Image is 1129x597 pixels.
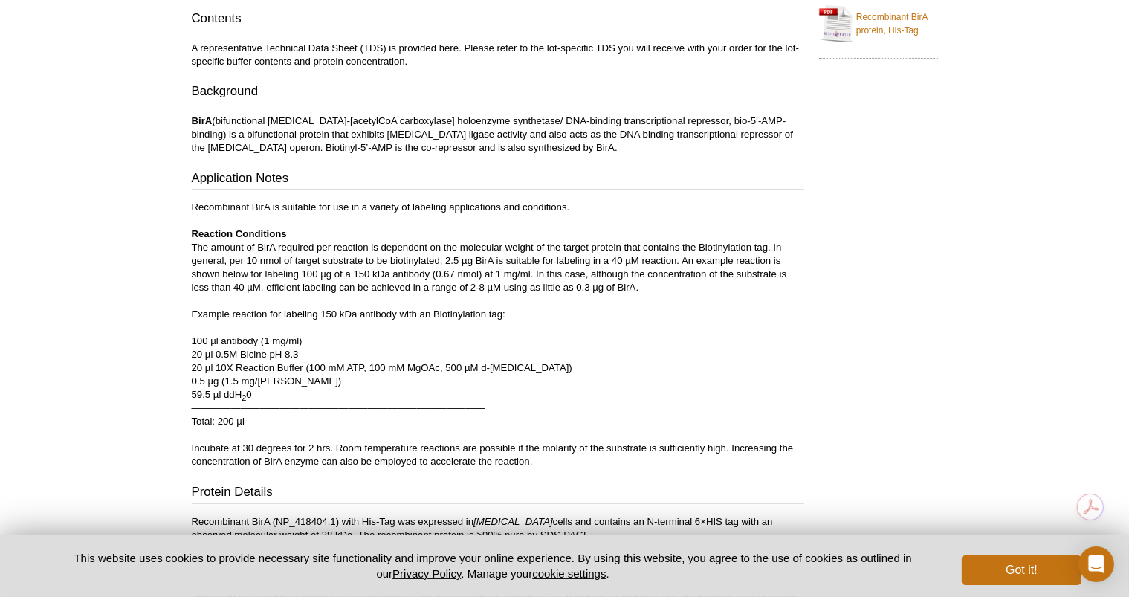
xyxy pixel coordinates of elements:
[192,10,804,30] h3: Contents
[819,1,938,46] a: Recombinant BirA protein, His-Tag
[192,114,804,155] p: (bifunctional [MEDICAL_DATA]-[acetylCoA carboxylase] holoenzyme synthetase/ DNA-binding transcrip...
[48,550,938,581] p: This website uses cookies to provide necessary site functionality and improve your online experie...
[473,516,553,527] i: [MEDICAL_DATA]
[392,567,461,580] a: Privacy Policy
[962,555,1081,585] button: Got it!
[192,201,804,468] p: Recombinant BirA is suitable for use in a variety of labeling applications and conditions. The am...
[192,170,804,190] h3: Application Notes
[1078,546,1114,582] div: Open Intercom Messenger
[192,483,804,504] h3: Protein Details
[192,115,213,126] strong: BirA
[192,515,804,542] p: Recombinant BirA (NP_418404.1) with His-Tag was expressed in cells and contains an N-terminal 6×H...
[192,83,804,103] h3: Background
[192,228,287,239] b: Reaction Conditions
[192,42,804,68] p: A representative Technical Data Sheet (TDS) is provided here. Please refer to the lot-specific TD...
[532,567,606,580] button: cookie settings
[242,393,246,402] sub: 2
